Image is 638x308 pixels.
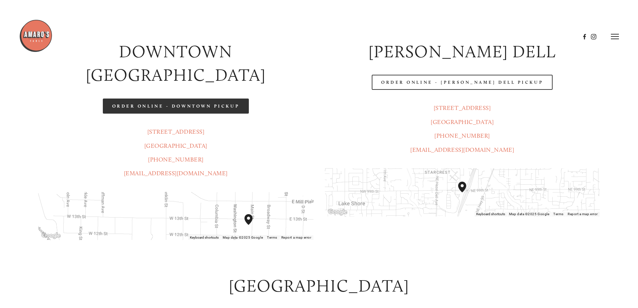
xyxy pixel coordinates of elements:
[38,274,599,298] h2: [GEOGRAPHIC_DATA]
[19,19,53,53] img: Amaro's Table
[458,182,474,203] div: Amaro's Table 816 Northeast 98th Circle Vancouver, WA, 98665, United States
[553,212,564,216] a: Terms
[267,236,277,239] a: Terms
[568,212,598,216] a: Report a map error
[372,75,553,90] a: Order Online - [PERSON_NAME] Dell Pickup
[476,212,505,217] button: Keyboard shortcuts
[431,118,494,126] a: [GEOGRAPHIC_DATA]
[327,208,349,217] a: Open this area in Google Maps (opens a new window)
[223,236,263,239] span: Map data ©2025 Google
[509,212,549,216] span: Map data ©2025 Google
[190,235,219,240] button: Keyboard shortcuts
[147,128,205,135] a: [STREET_ADDRESS]
[124,170,228,177] a: [EMAIL_ADDRESS][DOMAIN_NAME]
[244,214,261,236] div: Amaro's Table 1220 Main Street vancouver, United States
[434,132,490,139] a: [PHONE_NUMBER]
[144,142,207,149] a: [GEOGRAPHIC_DATA]
[148,156,204,163] a: [PHONE_NUMBER]
[281,236,311,239] a: Report a map error
[410,146,514,153] a: [EMAIL_ADDRESS][DOMAIN_NAME]
[434,104,491,112] a: [STREET_ADDRESS]
[40,231,62,240] img: Google
[327,208,349,217] img: Google
[103,99,249,114] a: Order Online - Downtown pickup
[40,231,62,240] a: Open this area in Google Maps (opens a new window)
